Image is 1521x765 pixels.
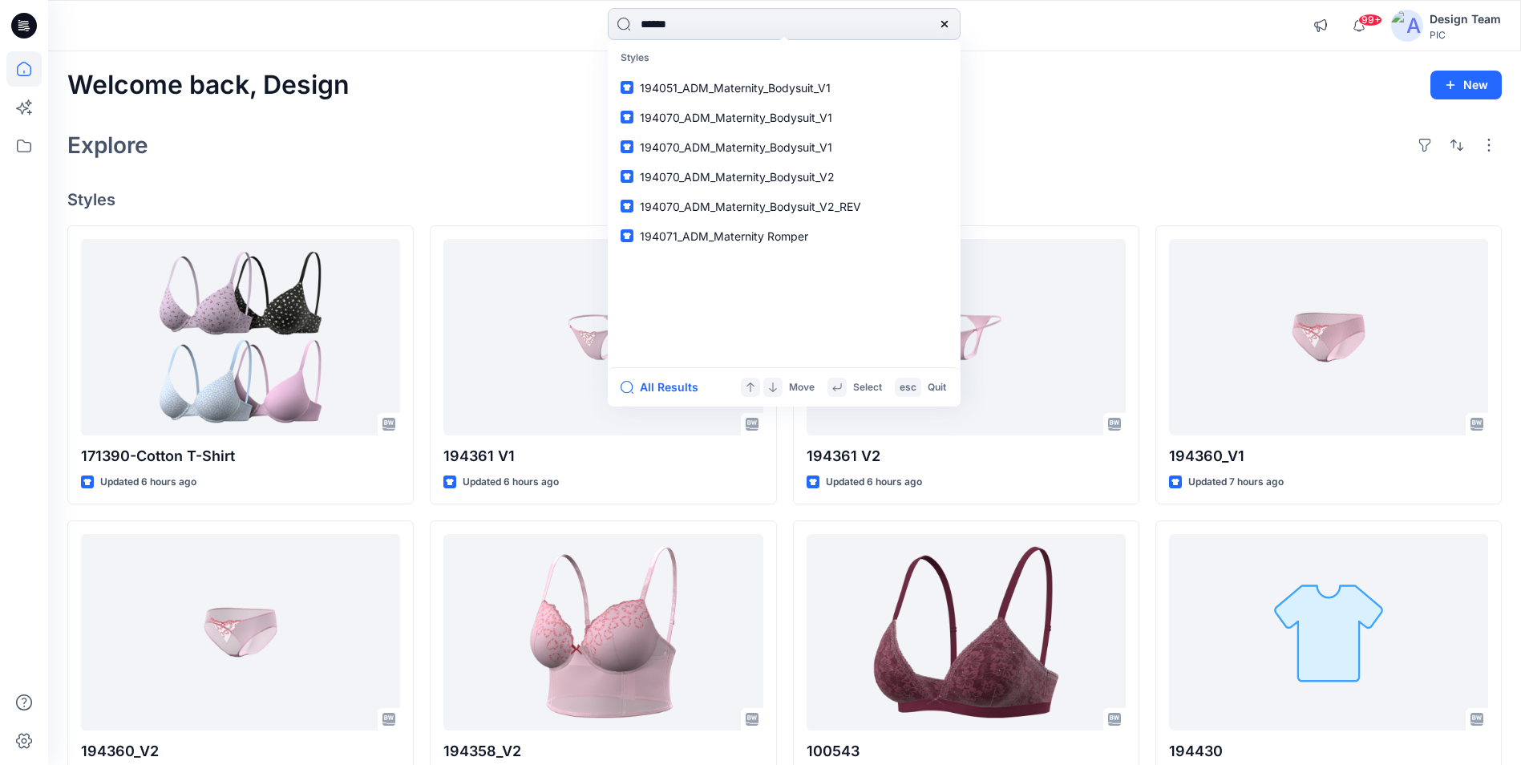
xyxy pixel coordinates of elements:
[1169,534,1488,731] a: 194430
[611,192,957,221] a: 194070_ADM_Maternity_Bodysuit_V2_REV
[789,379,815,396] p: Move
[611,43,957,73] p: Styles
[853,379,882,396] p: Select
[81,740,400,763] p: 194360_V2
[807,445,1126,467] p: 194361 V2
[640,111,832,124] span: 194070_ADM_Maternity_Bodysuit_V1
[621,378,709,397] button: All Results
[611,132,957,162] a: 194070_ADM_Maternity_Bodysuit_V1
[826,474,922,491] p: Updated 6 hours ago
[640,170,835,184] span: 194070_ADM_Maternity_Bodysuit_V2
[1430,29,1501,41] div: PIC
[1169,445,1488,467] p: 194360_V1
[443,445,763,467] p: 194361 V1
[81,239,400,435] a: 171390-Cotton T-Shirt
[611,162,957,192] a: 194070_ADM_Maternity_Bodysuit_V2
[443,239,763,435] a: 194361 V1
[611,103,957,132] a: 194070_ADM_Maternity_Bodysuit_V1
[81,534,400,731] a: 194360_V2
[807,534,1126,731] a: 100543
[900,379,916,396] p: esc
[1391,10,1423,42] img: avatar
[611,221,957,251] a: 194071_ADM_Maternity Romper
[67,71,350,100] h2: Welcome back, Design
[1358,14,1382,26] span: 99+
[611,73,957,103] a: 194051_ADM_Maternity_Bodysuit_V1
[1430,71,1502,99] button: New
[640,81,831,95] span: 194051_ADM_Maternity_Bodysuit_V1
[1188,474,1284,491] p: Updated 7 hours ago
[1169,239,1488,435] a: 194360_V1
[463,474,559,491] p: Updated 6 hours ago
[1430,10,1501,29] div: Design Team
[443,740,763,763] p: 194358_V2
[807,740,1126,763] p: 100543
[81,445,400,467] p: 171390-Cotton T-Shirt
[807,239,1126,435] a: 194361 V2
[100,474,196,491] p: Updated 6 hours ago
[443,534,763,731] a: 194358_V2
[1169,740,1488,763] p: 194430
[67,132,148,158] h2: Explore
[640,229,808,243] span: 194071_ADM_Maternity Romper
[640,140,832,154] span: 194070_ADM_Maternity_Bodysuit_V1
[640,200,861,213] span: 194070_ADM_Maternity_Bodysuit_V2_REV
[67,190,1502,209] h4: Styles
[928,379,946,396] p: Quit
